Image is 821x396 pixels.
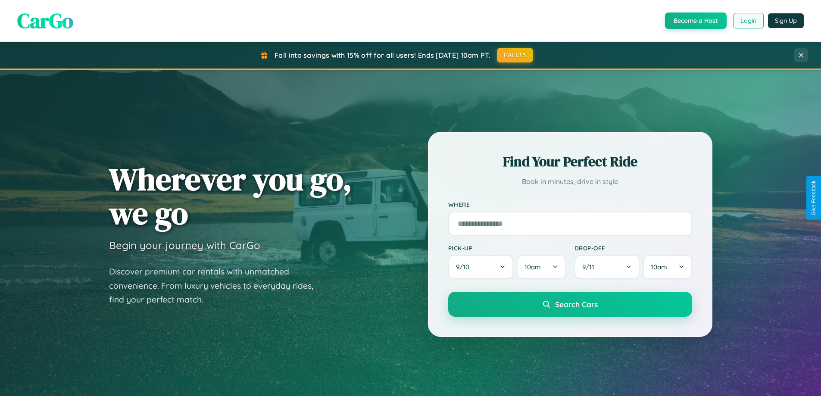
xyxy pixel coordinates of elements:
[456,263,474,271] span: 9 / 10
[109,265,325,307] p: Discover premium car rentals with unmatched convenience. From luxury vehicles to everyday rides, ...
[733,13,764,28] button: Login
[448,175,692,188] p: Book in minutes, drive in style
[448,152,692,171] h2: Find Your Perfect Ride
[651,263,667,271] span: 10am
[517,255,565,279] button: 10am
[524,263,541,271] span: 10am
[555,299,598,309] span: Search Cars
[643,255,692,279] button: 10am
[448,292,692,317] button: Search Cars
[582,263,599,271] span: 9 / 11
[109,239,260,252] h3: Begin your journey with CarGo
[574,244,692,252] label: Drop-off
[448,201,692,208] label: Where
[275,51,490,59] span: Fall into savings with 15% off for all users! Ends [DATE] 10am PT.
[811,181,817,215] div: Give Feedback
[497,48,533,62] button: FALL15
[17,6,73,35] span: CarGo
[448,244,566,252] label: Pick-up
[574,255,640,279] button: 9/11
[109,162,352,230] h1: Wherever you go, we go
[448,255,514,279] button: 9/10
[665,12,727,29] button: Become a Host
[768,13,804,28] button: Sign Up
